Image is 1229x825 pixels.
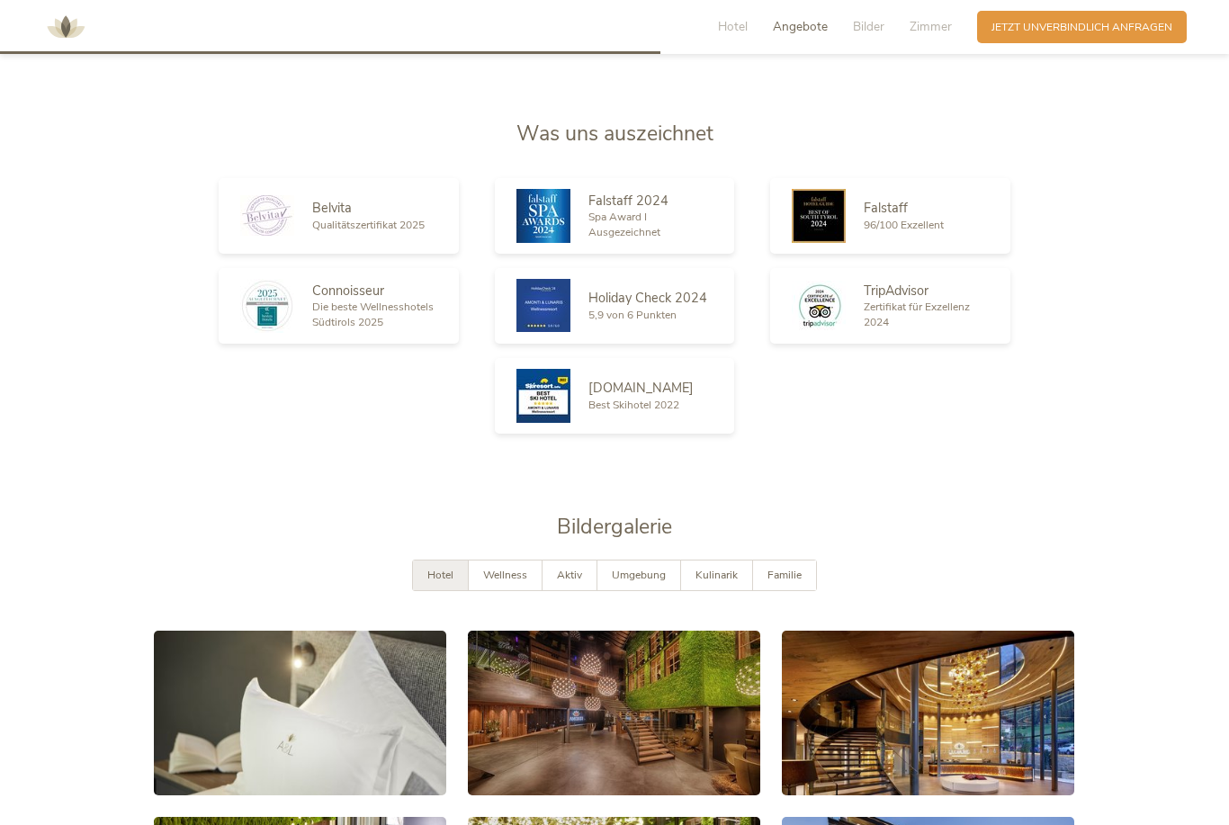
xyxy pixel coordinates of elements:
[427,568,453,582] span: Hotel
[864,199,908,217] span: Falstaff
[588,210,660,239] span: Spa Award I Ausgezeichnet
[588,398,679,412] span: Best Skihotel 2022
[516,120,713,148] span: Was uns auszeichnet
[483,568,527,582] span: Wellness
[853,18,884,35] span: Bilder
[718,18,748,35] span: Hotel
[39,22,93,31] a: AMONTI & LUNARIS Wellnessresort
[516,189,570,243] img: Falstaff 2024
[864,218,944,232] span: 96/100 Exzellent
[864,282,928,300] span: TripAdvisor
[588,308,677,322] span: 5,9 von 6 Punkten
[612,568,666,582] span: Umgebung
[792,189,846,243] img: Falstaff
[991,20,1172,35] span: Jetzt unverbindlich anfragen
[588,379,694,397] span: [DOMAIN_NAME]
[312,199,352,217] span: Belvita
[910,18,952,35] span: Zimmer
[516,279,570,332] img: Holiday Check 2024
[312,218,425,232] span: Qualitätszertifikat 2025
[557,568,582,582] span: Aktiv
[864,300,970,329] span: Zertifikat für Exzellenz 2024
[588,289,707,307] span: Holiday Check 2024
[695,568,738,582] span: Kulinarik
[312,282,384,300] span: Connoisseur
[240,195,294,236] img: Belvita
[773,18,828,35] span: Angebote
[588,192,668,210] span: Falstaff 2024
[557,513,672,541] span: Bildergalerie
[312,300,434,329] span: Die beste Wellnesshotels Südtirols 2025
[240,279,294,333] img: Connoisseur
[792,281,846,330] img: TripAdvisor
[767,568,802,582] span: Familie
[516,369,570,423] img: Skiresort.de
